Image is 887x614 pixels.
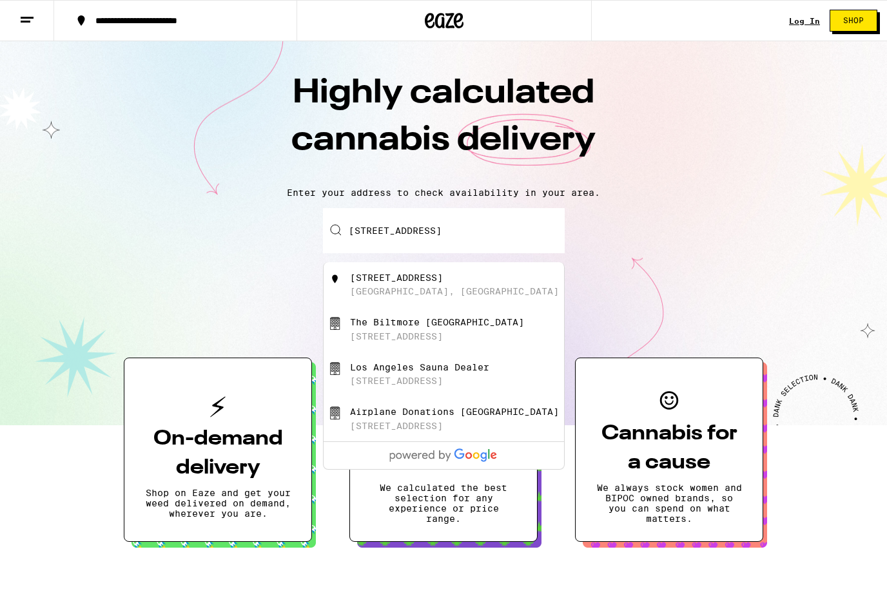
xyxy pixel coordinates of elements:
div: [STREET_ADDRESS] [350,273,443,283]
span: Hi. Need any help? [8,9,93,19]
img: The Biltmore Los Angeles [329,317,342,330]
h3: On-demand delivery [145,425,291,483]
div: Airplane Donations [GEOGRAPHIC_DATA] [GEOGRAPHIC_DATA] [350,407,663,417]
button: Shop [830,10,877,32]
p: Shop on Eaze and get your weed delivered on demand, wherever you are. [145,488,291,519]
p: We always stock women and BIPOC owned brands, so you can spend on what matters. [596,483,742,524]
a: Shop [820,10,887,32]
div: [STREET_ADDRESS] [350,421,443,431]
span: Shop [843,17,864,24]
div: Los Angeles Sauna Dealer [350,362,489,372]
input: Enter your delivery address [323,208,565,253]
button: Cannabis for a causeWe always stock women and BIPOC owned brands, so you can spend on what matters. [575,358,763,542]
p: We calculated the best selection for any experience or price range. [371,483,516,524]
img: 506 S Grand Ave [329,273,342,285]
img: Airplane Donations Los Angeles CA [329,407,342,419]
h1: Highly calculated cannabis delivery [218,70,669,177]
div: [STREET_ADDRESS] [350,376,443,386]
button: On-demand deliveryShop on Eaze and get your weed delivered on demand, wherever you are. [124,358,312,542]
div: [GEOGRAPHIC_DATA], [GEOGRAPHIC_DATA] [350,286,559,296]
div: The Biltmore [GEOGRAPHIC_DATA] [350,317,524,327]
img: Los Angeles Sauna Dealer [329,362,342,375]
h3: Cannabis for a cause [596,419,742,477]
p: Enter your address to check availability in your area. [13,187,874,198]
a: Log In [789,17,820,25]
div: [STREET_ADDRESS] [350,331,443,341]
